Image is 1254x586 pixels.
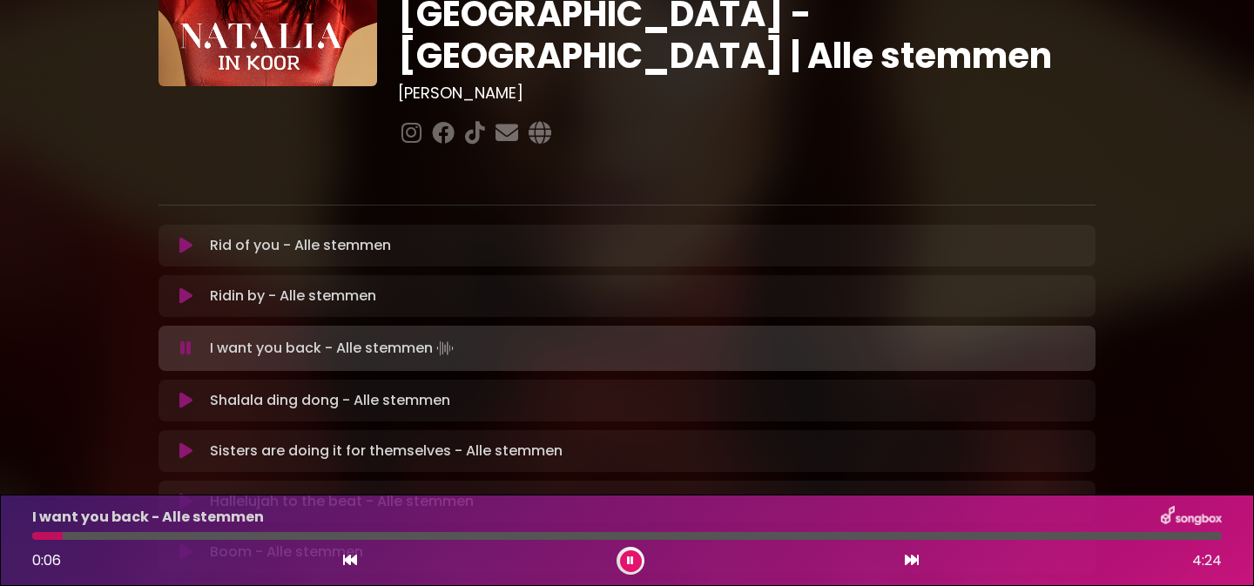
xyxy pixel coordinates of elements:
p: Ridin by - Alle stemmen [210,286,376,306]
p: Sisters are doing it for themselves - Alle stemmen [210,441,563,461]
span: 4:24 [1192,550,1222,571]
p: I want you back - Alle stemmen [210,336,457,360]
h3: [PERSON_NAME] [398,84,1096,103]
img: songbox-logo-white.png [1161,506,1222,529]
img: waveform4.gif [433,336,457,360]
p: I want you back - Alle stemmen [32,507,264,528]
p: Shalala ding dong - Alle stemmen [210,390,450,411]
p: Rid of you - Alle stemmen [210,235,391,256]
span: 0:06 [32,550,61,570]
p: Hallelujah to the beat - Alle stemmen [210,491,474,512]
